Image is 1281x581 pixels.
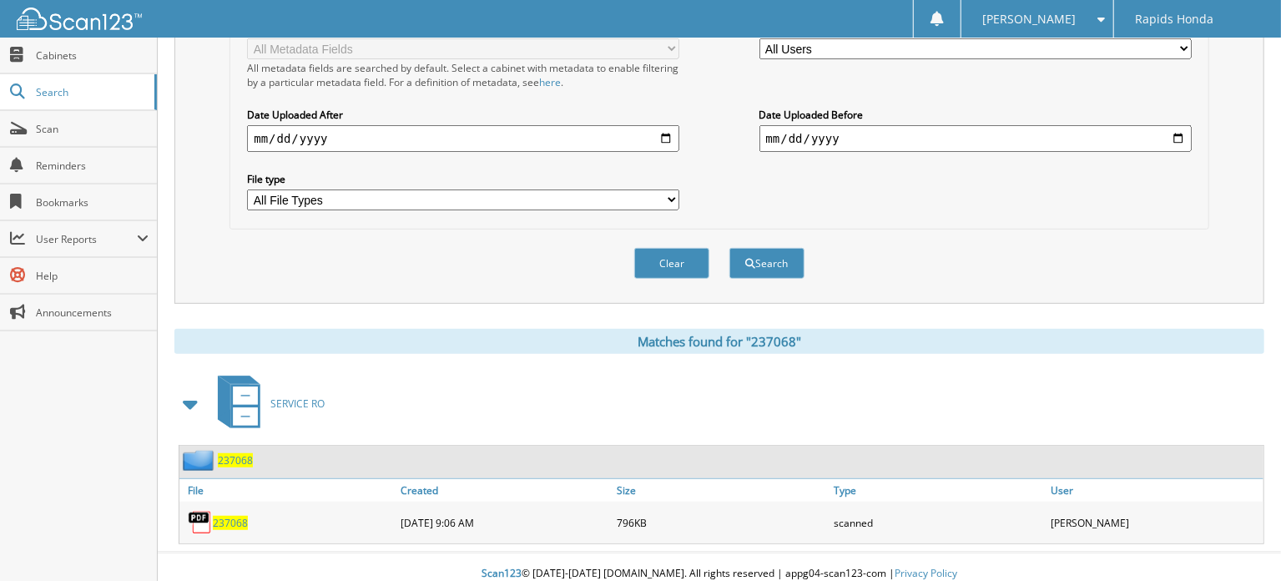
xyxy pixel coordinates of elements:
[983,14,1077,24] span: [PERSON_NAME]
[1046,506,1263,539] div: [PERSON_NAME]
[213,516,248,530] a: 237068
[188,510,213,535] img: PDF.png
[183,450,218,471] img: folder2.png
[634,248,709,279] button: Clear
[247,172,679,186] label: File type
[17,8,142,30] img: scan123-logo-white.svg
[247,108,679,122] label: Date Uploaded After
[247,61,679,89] div: All metadata fields are searched by default. Select a cabinet with metadata to enable filtering b...
[36,195,149,210] span: Bookmarks
[613,506,830,539] div: 796KB
[36,306,149,320] span: Announcements
[208,371,325,437] a: SERVICE RO
[36,48,149,63] span: Cabinets
[36,269,149,283] span: Help
[174,329,1264,354] div: Matches found for "237068"
[396,506,613,539] div: [DATE] 9:06 AM
[179,479,396,502] a: File
[539,75,561,89] a: here
[218,453,253,467] a: 237068
[482,566,522,580] span: Scan123
[729,248,804,279] button: Search
[247,125,679,152] input: start
[759,108,1192,122] label: Date Uploaded Before
[613,479,830,502] a: Size
[270,397,325,411] span: SERVICE RO
[895,566,957,580] a: Privacy Policy
[830,479,1046,502] a: Type
[36,159,149,173] span: Reminders
[1135,14,1213,24] span: Rapids Honda
[759,125,1192,152] input: end
[396,479,613,502] a: Created
[36,232,137,246] span: User Reports
[830,506,1046,539] div: scanned
[1198,501,1281,581] iframe: Chat Widget
[36,122,149,136] span: Scan
[1046,479,1263,502] a: User
[36,85,146,99] span: Search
